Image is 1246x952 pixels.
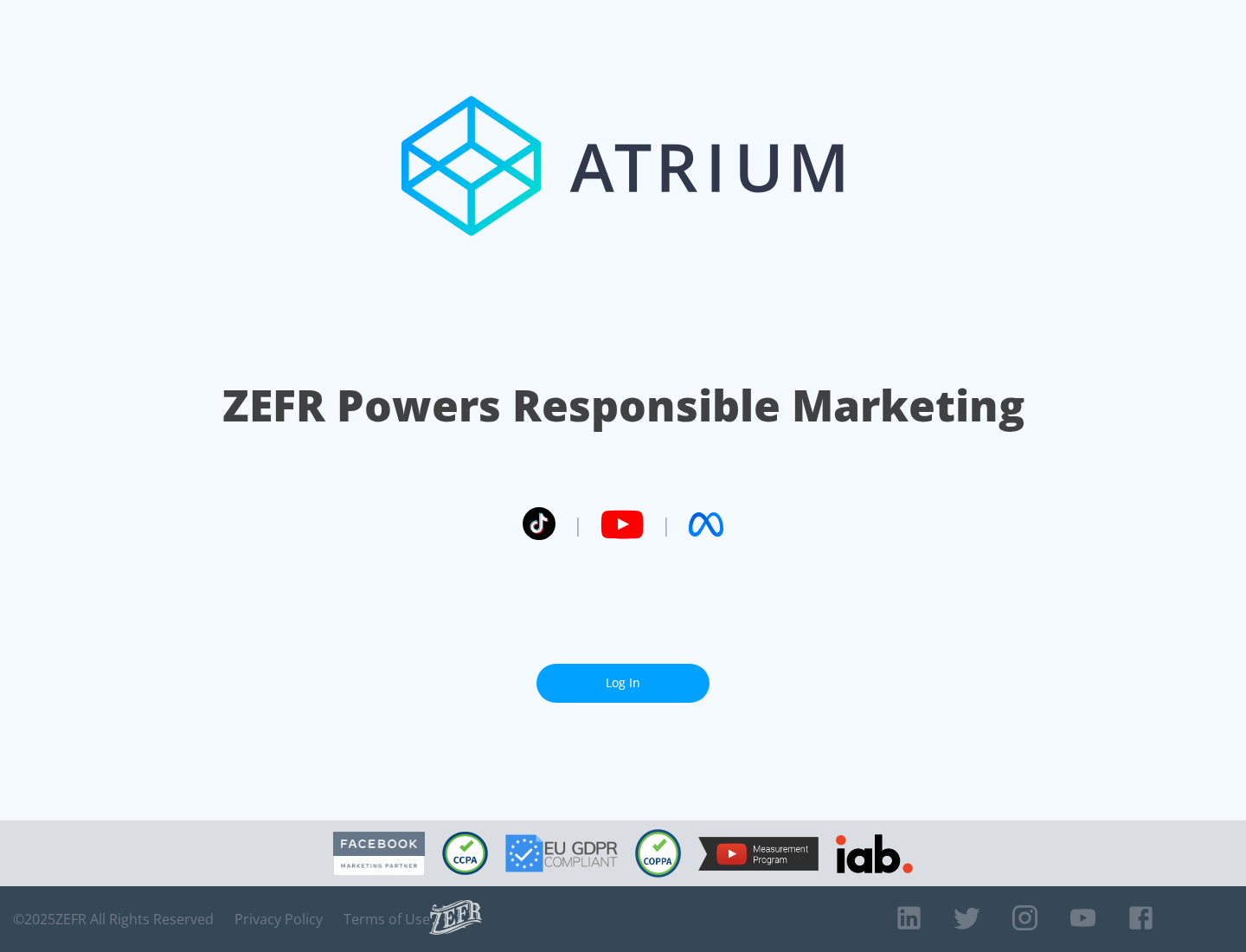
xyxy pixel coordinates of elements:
span: | [573,511,583,537]
img: Facebook Marketing Partner [333,832,425,876]
a: Privacy Policy [234,910,323,928]
h1: ZEFR Powers Responsible Marketing [222,376,1024,435]
span: © 2025 ZEFR All Rights Reserved [13,910,214,928]
a: Terms of Use [344,910,430,928]
img: IAB [836,834,913,873]
a: Log In [536,664,710,703]
img: CCPA Compliant [442,832,488,875]
span: | [661,511,671,537]
img: COPPA Compliant [635,829,681,878]
img: GDPR Compliant [505,834,618,872]
img: YouTube Measurement Program [698,837,819,871]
